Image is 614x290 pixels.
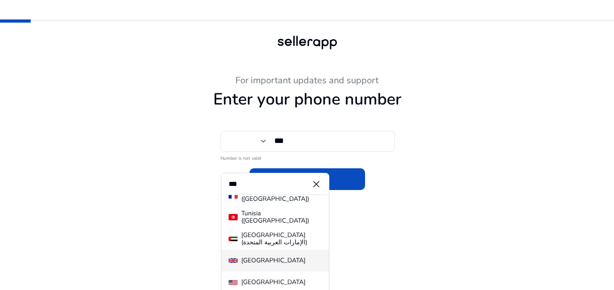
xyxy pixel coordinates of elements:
[241,188,322,203] div: [GEOGRAPHIC_DATA] ([GEOGRAPHIC_DATA])
[241,232,322,246] div: [GEOGRAPHIC_DATA] (‫الإمارات العربية المتحدة‬‎)
[221,173,329,195] input: dropdown search
[241,279,305,286] div: [GEOGRAPHIC_DATA]
[241,257,305,264] div: [GEOGRAPHIC_DATA]
[241,210,322,224] div: Tunisia (‫[GEOGRAPHIC_DATA]‬‎)
[305,173,327,195] button: Clear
